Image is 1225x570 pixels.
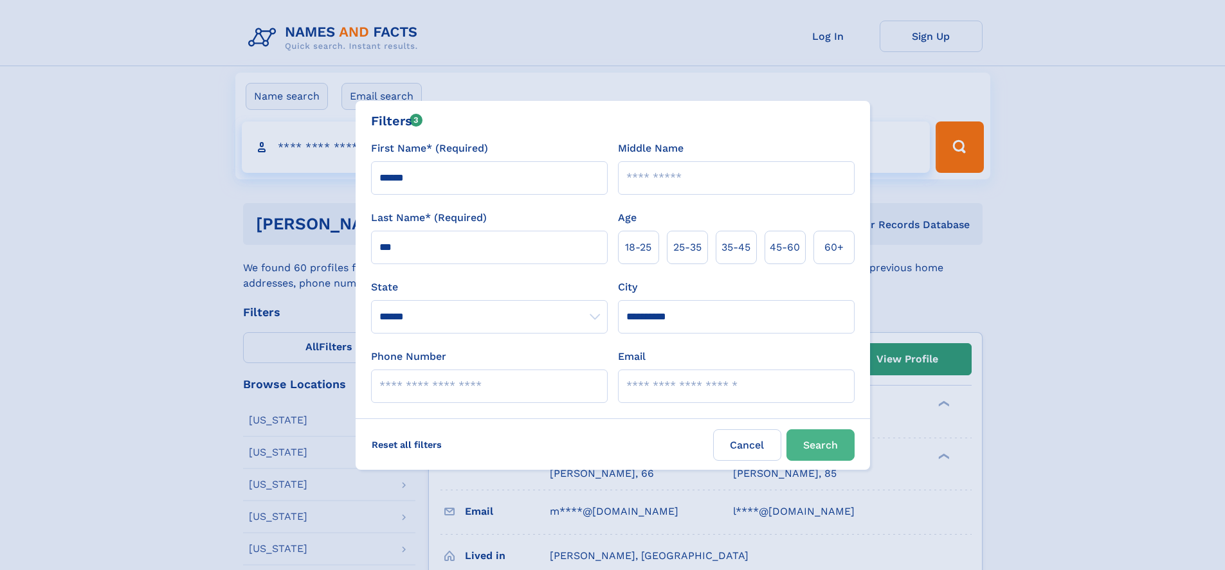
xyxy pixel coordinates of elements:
[618,349,646,364] label: Email
[363,429,450,460] label: Reset all filters
[721,240,750,255] span: 35‑45
[786,429,855,461] button: Search
[371,280,608,295] label: State
[618,280,637,295] label: City
[371,349,446,364] label: Phone Number
[618,210,637,226] label: Age
[673,240,702,255] span: 25‑35
[618,141,684,156] label: Middle Name
[713,429,781,461] label: Cancel
[824,240,844,255] span: 60+
[770,240,800,255] span: 45‑60
[371,210,487,226] label: Last Name* (Required)
[625,240,651,255] span: 18‑25
[371,141,488,156] label: First Name* (Required)
[371,111,423,130] div: Filters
